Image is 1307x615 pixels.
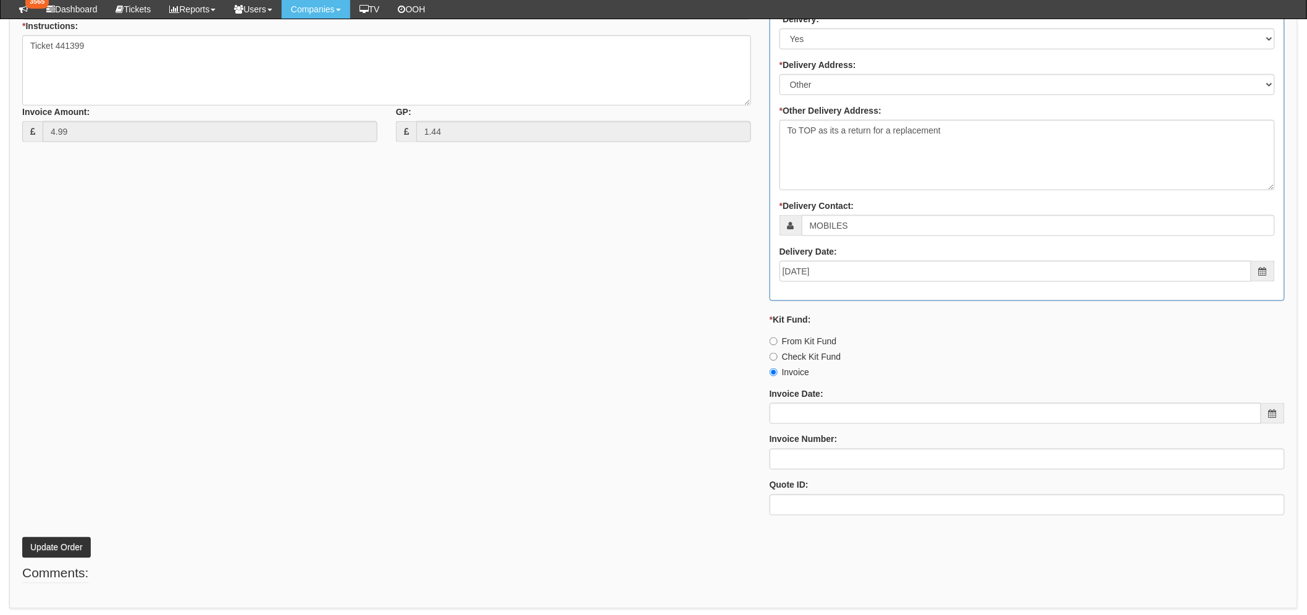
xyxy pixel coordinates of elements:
label: Delivery Address: [780,59,856,71]
textarea: To TOP as its a return for a replacement [780,120,1275,190]
label: Kit Fund: [770,313,811,326]
label: Delivery Contact: [780,200,854,212]
label: Delivery Date: [780,245,837,258]
label: Delivery: [780,13,820,25]
label: Check Kit Fund [770,350,841,363]
label: Invoice [770,366,809,378]
label: Invoice Amount: [22,106,90,118]
label: Instructions: [22,20,78,32]
label: Invoice Date: [770,388,823,400]
input: Invoice [770,368,778,376]
legend: Comments: [22,564,88,583]
input: Check Kit Fund [770,353,778,361]
label: Other Delivery Address: [780,104,881,117]
textarea: Ticket 441399 [22,35,751,106]
label: Quote ID: [770,479,809,491]
label: From Kit Fund [770,335,837,347]
label: GP: [396,106,411,118]
input: From Kit Fund [770,337,778,346]
button: Update Order [22,537,91,558]
label: Invoice Number: [770,433,838,446]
